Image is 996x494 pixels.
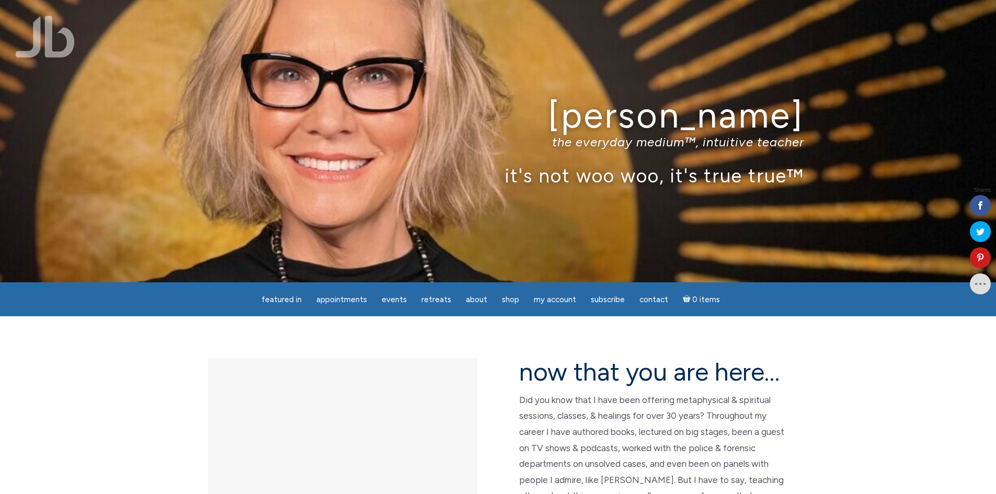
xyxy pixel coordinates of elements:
a: Subscribe [585,290,631,310]
span: My Account [534,295,576,304]
span: Events [382,295,407,304]
span: featured in [261,295,302,304]
span: Retreats [421,295,451,304]
a: featured in [255,290,308,310]
a: My Account [528,290,582,310]
span: Shop [502,295,519,304]
span: Subscribe [591,295,625,304]
a: Appointments [310,290,373,310]
a: Contact [633,290,674,310]
span: Appointments [316,295,367,304]
a: Events [375,290,413,310]
h2: now that you are here… [519,358,788,386]
h1: [PERSON_NAME] [192,96,804,135]
a: About [460,290,494,310]
span: Contact [639,295,668,304]
p: the everyday medium™, intuitive teacher [192,134,804,150]
img: Jamie Butler. The Everyday Medium [16,16,75,58]
a: Cart0 items [677,289,727,310]
span: About [466,295,487,304]
a: Shop [496,290,525,310]
i: Cart [683,295,693,304]
p: it's not woo woo, it's true true™ [192,164,804,187]
span: 0 items [692,296,720,304]
a: Retreats [415,290,457,310]
span: Shares [974,188,991,193]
